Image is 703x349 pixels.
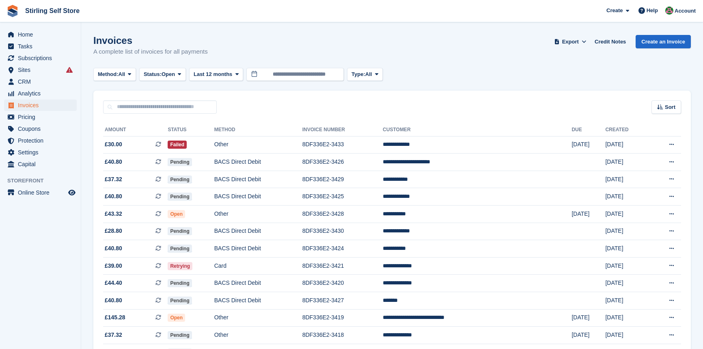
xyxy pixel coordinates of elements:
[4,158,77,170] a: menu
[144,70,162,78] span: Status:
[168,176,192,184] span: Pending
[103,124,168,137] th: Amount
[105,313,125,322] span: £145.28
[365,70,372,78] span: All
[605,206,649,223] td: [DATE]
[605,188,649,206] td: [DATE]
[347,68,383,81] button: Type: All
[636,35,691,48] a: Create an Invoice
[571,309,605,327] td: [DATE]
[605,136,649,154] td: [DATE]
[105,210,122,218] span: £43.32
[214,154,302,171] td: BACS Direct Debit
[194,70,232,78] span: Last 12 months
[105,227,122,235] span: £28.80
[302,257,383,275] td: 8DF336E2-3421
[302,171,383,188] td: 8DF336E2-3429
[139,68,186,81] button: Status: Open
[6,5,19,17] img: stora-icon-8386f47178a22dfd0bd8f6a31ec36ba5ce8667c1dd55bd0f319d3a0aa187defe.svg
[168,158,192,166] span: Pending
[105,244,122,253] span: £40.80
[605,124,649,137] th: Created
[168,124,214,137] th: Status
[214,171,302,188] td: BACS Direct Debit
[7,177,81,185] span: Storefront
[18,123,67,134] span: Coupons
[98,70,119,78] span: Method:
[4,64,77,76] a: menu
[4,187,77,198] a: menu
[4,147,77,158] a: menu
[214,206,302,223] td: Other
[67,188,77,197] a: Preview store
[214,327,302,344] td: Other
[18,158,67,170] span: Capital
[214,292,302,310] td: BACS Direct Debit
[571,136,605,154] td: [DATE]
[105,158,122,166] span: £40.80
[168,193,192,201] span: Pending
[168,141,187,149] span: Failed
[383,124,571,137] th: Customer
[4,111,77,123] a: menu
[647,7,658,15] span: Help
[665,7,673,15] img: Lucy
[302,292,383,310] td: 8DF336E2-3427
[302,240,383,258] td: 8DF336E2-3424
[4,41,77,52] a: menu
[605,292,649,310] td: [DATE]
[605,171,649,188] td: [DATE]
[168,245,192,253] span: Pending
[4,29,77,40] a: menu
[168,262,192,270] span: Retrying
[214,309,302,327] td: Other
[571,124,605,137] th: Due
[606,7,623,15] span: Create
[562,38,579,46] span: Export
[162,70,175,78] span: Open
[168,331,192,339] span: Pending
[18,52,67,64] span: Subscriptions
[4,52,77,64] a: menu
[18,100,67,111] span: Invoices
[168,279,192,287] span: Pending
[119,70,125,78] span: All
[18,41,67,52] span: Tasks
[18,135,67,146] span: Protection
[168,210,185,218] span: Open
[675,7,696,15] span: Account
[665,103,675,111] span: Sort
[605,327,649,344] td: [DATE]
[168,314,185,322] span: Open
[214,124,302,137] th: Method
[302,275,383,292] td: 8DF336E2-3420
[605,309,649,327] td: [DATE]
[302,154,383,171] td: 8DF336E2-3426
[105,279,122,287] span: £44.40
[18,64,67,76] span: Sites
[302,206,383,223] td: 8DF336E2-3428
[22,4,83,17] a: Stirling Self Store
[189,68,243,81] button: Last 12 months
[105,192,122,201] span: £40.80
[4,88,77,99] a: menu
[66,67,73,73] i: Smart entry sync failures have occurred
[93,68,136,81] button: Method: All
[571,327,605,344] td: [DATE]
[605,223,649,240] td: [DATE]
[105,262,122,270] span: £39.00
[105,140,122,149] span: £30.00
[214,136,302,154] td: Other
[4,123,77,134] a: menu
[214,223,302,240] td: BACS Direct Debit
[302,124,383,137] th: Invoice Number
[302,327,383,344] td: 8DF336E2-3418
[605,275,649,292] td: [DATE]
[18,88,67,99] span: Analytics
[4,76,77,87] a: menu
[302,309,383,327] td: 8DF336E2-3419
[605,257,649,275] td: [DATE]
[4,100,77,111] a: menu
[18,147,67,158] span: Settings
[302,188,383,206] td: 8DF336E2-3425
